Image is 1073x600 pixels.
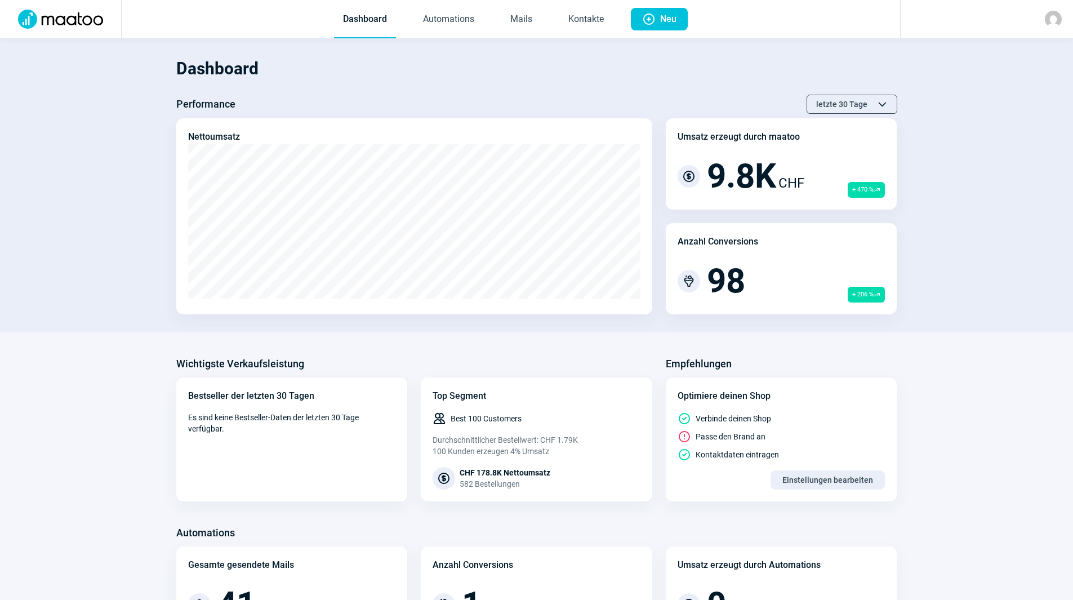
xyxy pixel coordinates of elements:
[460,478,550,490] div: 582 Bestellungen
[1045,11,1062,28] img: avatar
[660,8,676,30] span: Neu
[414,1,483,38] a: Automations
[460,467,550,478] div: CHF 178.8K Nettoumsatz
[188,412,396,434] span: Es sind keine Bestseller-Daten der letzten 30 Tage verfügbar.
[816,95,867,113] span: letzte 30 Tage
[334,1,396,38] a: Dashboard
[771,470,885,490] button: Einstellungen bearbeiten
[678,558,821,572] div: Umsatz erzeugt durch Automations
[176,50,897,88] h1: Dashboard
[782,471,873,489] span: Einstellungen bearbeiten
[631,8,688,30] button: Neu
[433,558,513,572] div: Anzahl Conversions
[188,130,240,144] div: Nettoumsatz
[678,389,885,403] div: Optimiere deinen Shop
[188,558,294,572] div: Gesamte gesendete Mails
[678,130,800,144] div: Umsatz erzeugt durch maatoo
[696,449,779,460] span: Kontaktdaten eintragen
[848,287,885,303] span: + 206 %
[678,235,758,248] div: Anzahl Conversions
[707,264,745,298] span: 98
[451,413,522,424] span: Best 100 Customers
[696,413,771,424] span: Verbinde deinen Shop
[848,182,885,198] span: + 470 %
[176,95,235,113] h3: Performance
[559,1,613,38] a: Kontakte
[433,434,640,457] div: Durchschnittlicher Bestellwert: CHF 1.79K 100 Kunden erzeugen 4% Umsatz
[778,173,804,193] span: CHF
[707,159,776,193] span: 9.8K
[501,1,541,38] a: Mails
[176,355,304,373] h3: Wichtigste Verkaufsleistung
[11,10,110,29] img: Logo
[176,524,235,542] h3: Automations
[696,431,765,442] span: Passe den Brand an
[666,355,732,373] h3: Empfehlungen
[433,389,640,403] div: Top Segment
[188,389,396,403] div: Bestseller der letzten 30 Tagen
